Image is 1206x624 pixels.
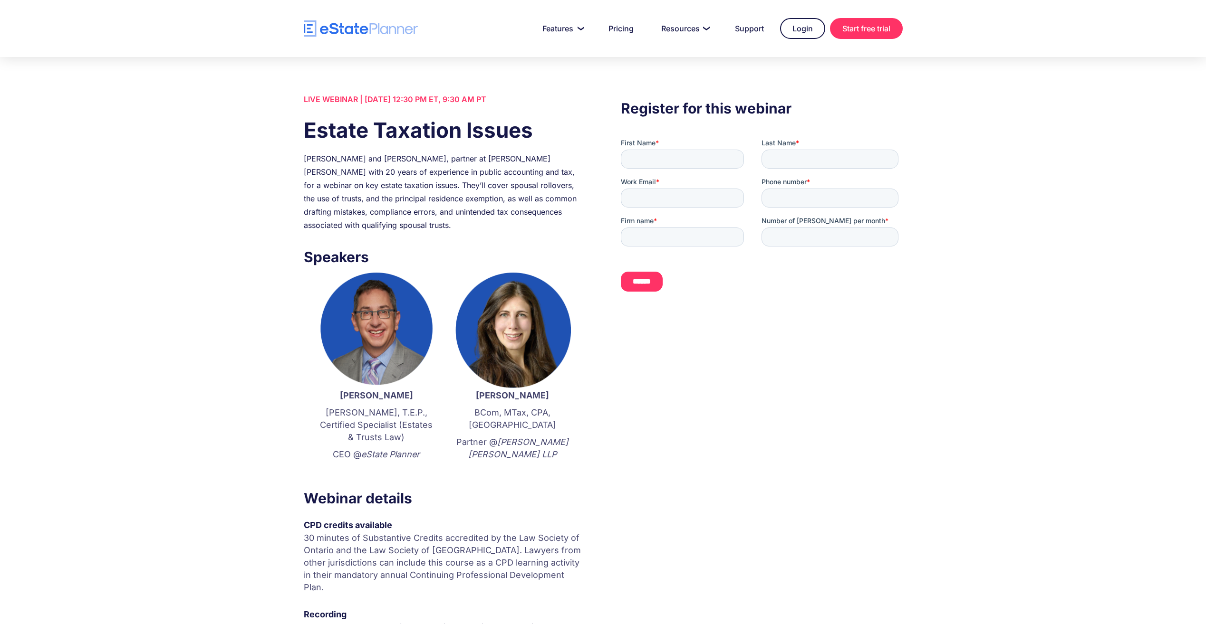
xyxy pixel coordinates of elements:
[476,390,549,400] strong: [PERSON_NAME]
[304,532,585,594] p: 30 minutes of Substantive Credits accredited by the Law Society of Ontario and the Law Society of...
[780,18,825,39] a: Login
[621,97,902,119] h3: Register for this webinar
[304,487,585,509] h3: Webinar details
[454,407,571,431] p: BCom, MTax, CPA, [GEOGRAPHIC_DATA]
[318,407,435,444] p: [PERSON_NAME], T.E.P., Certified Specialist (Estates & Trusts Law)
[318,465,435,478] p: ‍
[468,437,569,459] em: [PERSON_NAME] [PERSON_NAME] LLP
[304,152,585,232] div: [PERSON_NAME] and [PERSON_NAME], partner at [PERSON_NAME] [PERSON_NAME] with 20 years of experien...
[531,19,592,38] a: Features
[454,436,571,461] p: Partner @
[304,246,585,268] h3: Speakers
[454,465,571,478] p: ‍
[650,19,719,38] a: Resources
[597,19,645,38] a: Pricing
[724,19,775,38] a: Support
[304,93,585,106] div: LIVE WEBINAR | [DATE] 12:30 PM ET, 9:30 AM PT
[304,20,418,37] a: home
[304,608,585,621] div: Recording
[304,520,392,530] strong: CPD credits available
[830,18,903,39] a: Start free trial
[318,448,435,461] p: CEO @
[361,449,420,459] em: eState Planner
[304,115,585,145] h1: Estate Taxation Issues
[621,138,902,300] iframe: Form 0
[340,390,413,400] strong: [PERSON_NAME]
